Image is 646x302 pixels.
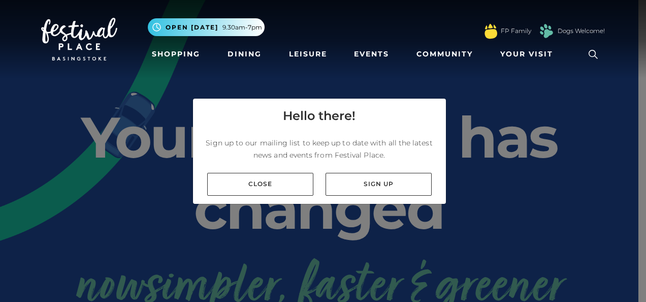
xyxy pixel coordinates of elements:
[285,45,331,64] a: Leisure
[283,107,356,125] h4: Hello there!
[412,45,477,64] a: Community
[350,45,393,64] a: Events
[496,45,562,64] a: Your Visit
[326,173,432,196] a: Sign up
[41,18,117,61] img: Festival Place Logo
[501,26,531,36] a: FP Family
[222,23,262,32] span: 9.30am-7pm
[148,18,265,36] button: Open [DATE] 9.30am-7pm
[558,26,605,36] a: Dogs Welcome!
[500,49,553,59] span: Your Visit
[201,137,438,161] p: Sign up to our mailing list to keep up to date with all the latest news and events from Festival ...
[207,173,313,196] a: Close
[223,45,266,64] a: Dining
[166,23,218,32] span: Open [DATE]
[148,45,204,64] a: Shopping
